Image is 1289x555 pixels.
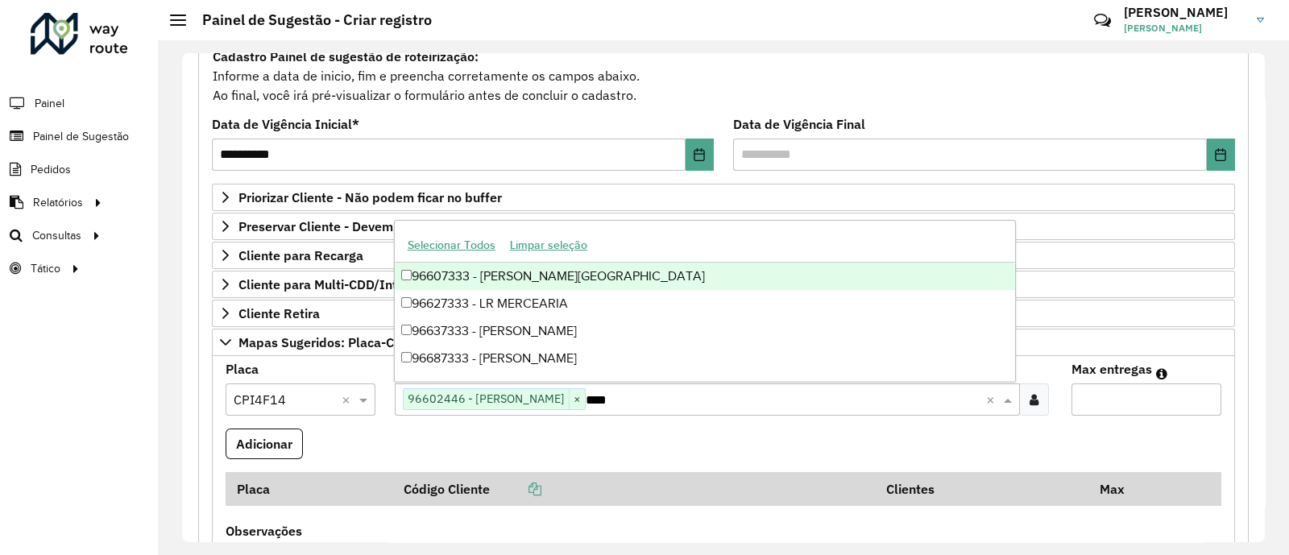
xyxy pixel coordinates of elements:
h3: [PERSON_NAME] [1124,5,1245,20]
span: Pedidos [31,161,71,178]
h2: Painel de Sugestão - Criar registro [186,11,432,29]
label: Data de Vigência Final [733,114,865,134]
label: Max entregas [1071,359,1152,379]
a: Cliente Retira [212,300,1235,327]
button: Choose Date [1207,139,1235,171]
span: × [569,390,585,409]
th: Código Cliente [392,472,876,506]
span: Mapas Sugeridos: Placa-Cliente [238,336,428,349]
span: Clear all [342,390,355,409]
span: Painel [35,95,64,112]
div: 96637333 - [PERSON_NAME] [395,317,1016,345]
button: Adicionar [226,429,303,459]
button: Selecionar Todos [400,233,503,258]
div: 96627333 - LR MERCEARIA [395,290,1016,317]
span: Cliente para Multi-CDD/Internalização [238,278,466,291]
strong: Cadastro Painel de sugestão de roteirização: [213,48,479,64]
span: Preservar Cliente - Devem ficar no buffer, não roteirizar [238,220,566,233]
a: Cliente para Recarga [212,242,1235,269]
button: Limpar seleção [503,233,595,258]
a: Contato Rápido [1085,3,1120,38]
label: Observações [226,521,302,541]
span: Clear all [986,390,1000,409]
a: Priorizar Cliente - Não podem ficar no buffer [212,184,1235,211]
th: Clientes [876,472,1088,506]
button: Choose Date [686,139,714,171]
div: 96607333 - [PERSON_NAME][GEOGRAPHIC_DATA] [395,263,1016,290]
a: Mapas Sugeridos: Placa-Cliente [212,329,1235,356]
a: Cliente para Multi-CDD/Internalização [212,271,1235,298]
label: Data de Vigência Inicial [212,114,359,134]
span: Priorizar Cliente - Não podem ficar no buffer [238,191,502,204]
span: Cliente Retira [238,307,320,320]
span: Painel de Sugestão [33,128,129,145]
span: 96602446 - [PERSON_NAME] [404,389,569,408]
span: [PERSON_NAME] [1124,21,1245,35]
th: Placa [226,472,392,506]
label: Placa [226,359,259,379]
span: Consultas [32,227,81,244]
em: Máximo de clientes que serão colocados na mesma rota com os clientes informados [1156,367,1167,380]
ng-dropdown-panel: Options list [394,220,1017,382]
a: Preservar Cliente - Devem ficar no buffer, não roteirizar [212,213,1235,240]
th: Max [1088,472,1153,506]
span: Relatórios [33,194,83,211]
a: Copiar [490,481,541,497]
div: 96687333 - [PERSON_NAME] [395,345,1016,372]
span: Cliente para Recarga [238,249,363,262]
div: Informe a data de inicio, fim e preencha corretamente os campos abaixo. Ao final, você irá pré-vi... [212,46,1235,106]
span: Tático [31,260,60,277]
